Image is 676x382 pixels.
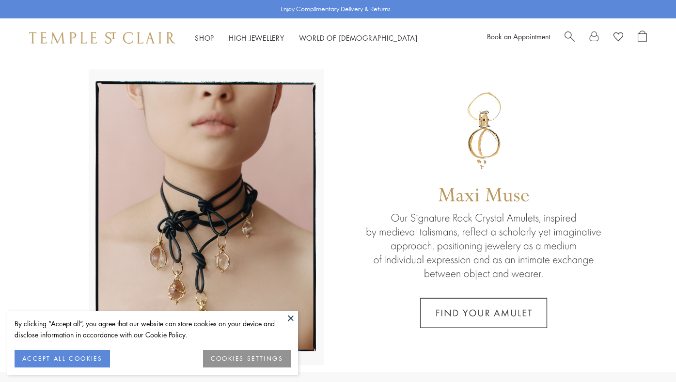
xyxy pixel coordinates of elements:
p: Enjoy Complimentary Delivery & Returns [281,4,391,14]
nav: Main navigation [195,32,418,44]
a: ShopShop [195,33,214,43]
a: Search [565,31,575,45]
a: View Wishlist [613,31,623,45]
a: Open Shopping Bag [638,31,647,45]
div: By clicking “Accept all”, you agree that our website can store cookies on your device and disclos... [15,318,291,340]
button: COOKIES SETTINGS [203,350,291,367]
a: World of [DEMOGRAPHIC_DATA]World of [DEMOGRAPHIC_DATA] [299,33,418,43]
a: Book an Appointment [487,32,550,41]
a: High JewelleryHigh Jewellery [229,33,284,43]
img: Temple St. Clair [29,32,175,44]
button: ACCEPT ALL COOKIES [15,350,110,367]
